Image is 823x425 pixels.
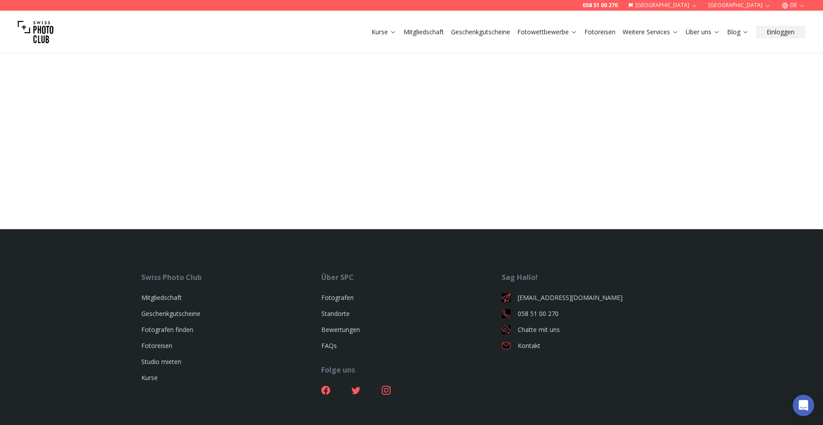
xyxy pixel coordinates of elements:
[447,26,514,38] button: Geschenkgutscheine
[682,26,723,38] button: Über uns
[502,309,682,318] a: 058 51 00 270
[321,293,354,302] a: Fotografen
[502,272,682,283] div: Sag Hallo!
[321,309,350,318] a: Standorte
[583,2,618,9] a: 058 51 00 270
[619,26,682,38] button: Weitere Services
[502,325,682,334] a: Chatte mit uns
[517,28,577,36] a: Fotowettbewerbe
[321,325,360,334] a: Bewertungen
[727,28,749,36] a: Blog
[723,26,752,38] button: Blog
[502,293,682,302] a: [EMAIL_ADDRESS][DOMAIN_NAME]
[141,373,158,382] a: Kurse
[18,14,53,50] img: Swiss photo club
[321,364,501,375] div: Folge uns
[502,341,682,350] a: Kontakt
[368,26,400,38] button: Kurse
[321,272,501,283] div: Über SPC
[372,28,396,36] a: Kurse
[793,395,814,416] div: Open Intercom Messenger
[141,272,321,283] div: Swiss Photo Club
[686,28,720,36] a: Über uns
[756,26,805,38] button: Einloggen
[141,293,182,302] a: Mitgliedschaft
[141,325,193,334] a: Fotografen finden
[321,341,337,350] a: FAQs
[141,357,181,366] a: Studio mieten
[514,26,581,38] button: Fotowettbewerbe
[451,28,510,36] a: Geschenkgutscheine
[581,26,619,38] button: Fotoreisen
[623,28,679,36] a: Weitere Services
[400,26,447,38] button: Mitgliedschaft
[141,341,172,350] a: Fotoreisen
[141,309,200,318] a: Geschenkgutscheine
[584,28,615,36] a: Fotoreisen
[404,28,444,36] a: Mitgliedschaft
